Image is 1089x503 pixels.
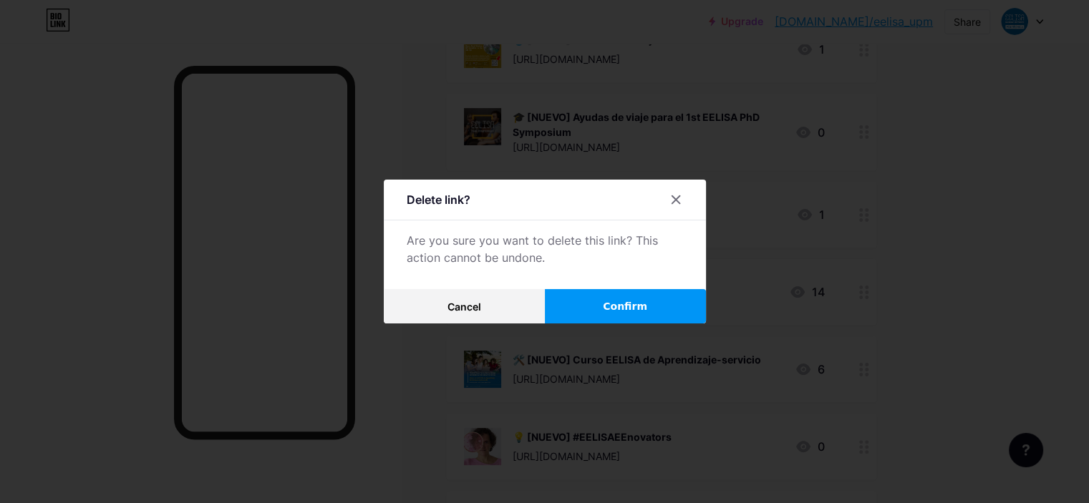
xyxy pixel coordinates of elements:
[384,289,545,323] button: Cancel
[603,299,647,314] span: Confirm
[407,232,683,266] div: Are you sure you want to delete this link? This action cannot be undone.
[407,191,470,208] div: Delete link?
[447,301,481,313] span: Cancel
[545,289,706,323] button: Confirm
